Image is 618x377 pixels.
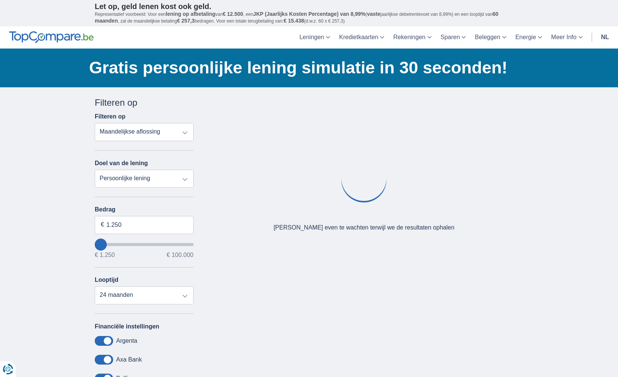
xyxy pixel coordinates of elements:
[389,26,436,49] a: Rekeningen
[436,26,471,49] a: Sparen
[95,113,126,120] label: Filteren op
[367,11,380,17] span: vaste
[295,26,335,49] a: Leningen
[95,2,523,11] p: Let op, geld lenen kost ook geld.
[9,31,94,43] img: TopCompare
[253,11,366,17] span: JKP (Jaarlijks Kosten Percentage) van 8,99%
[283,18,304,24] span: € 15.438
[116,356,142,363] label: Axa Bank
[95,96,194,109] div: Filteren op
[177,18,195,24] span: € 257,3
[511,26,547,49] a: Energie
[547,26,587,49] a: Meer Info
[335,26,389,49] a: Kredietkaarten
[101,220,104,229] span: €
[95,160,148,167] label: Doel van de lening
[223,11,243,17] span: € 12.500
[95,277,118,283] label: Looptijd
[95,11,523,24] p: Representatief voorbeeld: Voor een van , een ( jaarlijkse debetrentevoet van 8,99%) en een loopti...
[95,252,115,258] span: € 1.250
[470,26,511,49] a: Beleggen
[95,11,498,24] span: 60 maanden
[95,206,194,213] label: Bedrag
[597,26,613,49] a: nl
[95,323,159,330] label: Financiële instellingen
[274,223,454,232] div: [PERSON_NAME] even te wachten terwijl we de resultaten ophalen
[166,11,215,17] span: lening op afbetaling
[95,243,194,246] input: wantToBorrow
[116,337,137,344] label: Argenta
[89,56,523,79] h1: Gratis persoonlijke lening simulatie in 30 seconden!
[167,252,193,258] span: € 100.000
